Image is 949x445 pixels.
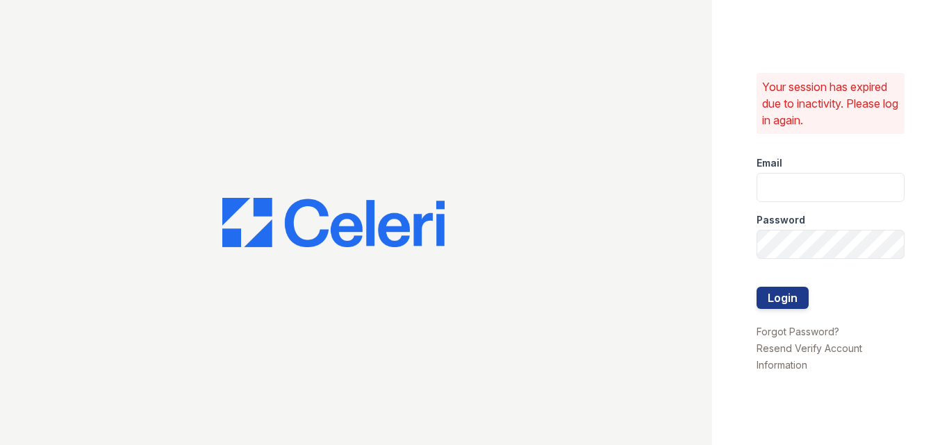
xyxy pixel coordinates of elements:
button: Login [757,287,809,309]
a: Resend Verify Account Information [757,342,862,371]
label: Email [757,156,782,170]
p: Your session has expired due to inactivity. Please log in again. [762,78,900,128]
img: CE_Logo_Blue-a8612792a0a2168367f1c8372b55b34899dd931a85d93a1a3d3e32e68fde9ad4.png [222,198,445,248]
label: Password [757,213,805,227]
a: Forgot Password? [757,326,839,337]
